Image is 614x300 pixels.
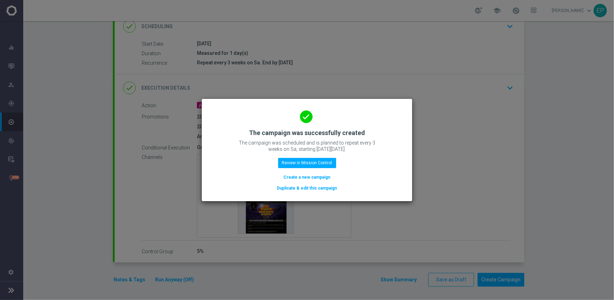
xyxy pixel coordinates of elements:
h2: The campaign was successfully created [249,129,365,137]
i: done [300,110,313,123]
button: Create a new campaign [283,173,331,181]
button: Duplicate & edit this campaign [276,184,338,192]
p: The campaign was scheduled and is planned to repeat every 3 weeks on Sa, starting [DATE][DATE]. [237,140,377,152]
button: Review in Mission Control [278,158,336,168]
